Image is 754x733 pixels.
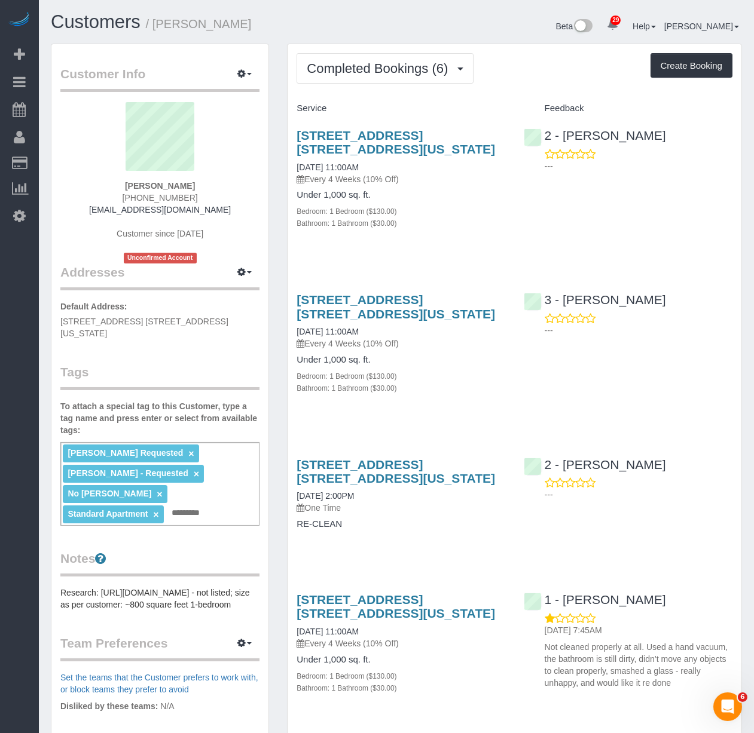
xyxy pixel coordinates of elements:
label: Disliked by these teams: [60,700,158,712]
legend: Customer Info [60,65,260,92]
h4: Service [297,103,505,114]
h4: Feedback [524,103,732,114]
img: New interface [573,19,593,35]
p: Every 4 Weeks (10% Off) [297,338,505,349]
a: [STREET_ADDRESS] [STREET_ADDRESS][US_STATE] [297,128,495,156]
small: Bathroom: 1 Bathroom ($30.00) [297,219,396,228]
h4: Under 1,000 sq. ft. [297,655,505,665]
span: Customer since [DATE] [117,229,203,238]
button: Completed Bookings (6) [297,53,474,84]
a: [DATE] 11:00AM [297,627,359,636]
strong: [PERSON_NAME] [125,181,195,191]
small: Bedroom: 1 Bedroom ($130.00) [297,372,396,381]
p: --- [545,160,732,172]
span: Standard Apartment [68,509,148,519]
a: [DATE] 2:00PM [297,491,354,501]
p: One Time [297,502,505,514]
p: Not cleaned properly at all. Used a hand vacuum, the bathroom is still dirty, didn’t move any obj... [545,641,732,689]
button: Create Booking [651,53,732,78]
a: [EMAIL_ADDRESS][DOMAIN_NAME] [89,205,231,214]
pre: Research: [URL][DOMAIN_NAME] - not listed; size as per customer: ~800 square feet 1-bedroom [60,587,260,611]
a: Help [633,22,656,31]
span: Unconfirmed Account [124,253,197,263]
small: Bathroom: 1 Bathroom ($30.00) [297,384,396,392]
a: × [153,510,158,520]
a: 29 [601,12,624,38]
label: Default Address: [60,300,127,312]
label: To attach a special tag to this Customer, type a tag name and press enter or select from availabl... [60,400,260,436]
span: N/A [160,701,174,711]
p: Every 4 Weeks (10% Off) [297,173,505,185]
a: × [194,469,199,479]
span: [PERSON_NAME] Requested [68,448,183,458]
p: --- [545,489,732,501]
a: 2 - [PERSON_NAME] [524,128,666,142]
h4: Under 1,000 sq. ft. [297,355,505,365]
iframe: Intercom live chat [713,692,742,721]
img: Automaid Logo [7,12,31,29]
span: 6 [738,692,747,702]
a: [DATE] 11:00AM [297,162,359,172]
small: Bathroom: 1 Bathroom ($30.00) [297,684,396,692]
a: [STREET_ADDRESS] [STREET_ADDRESS][US_STATE] [297,293,495,320]
p: [DATE] 7:45AM [545,624,732,636]
a: Customers [51,11,141,32]
a: 1 - [PERSON_NAME] [524,593,666,606]
p: --- [545,324,732,336]
span: [STREET_ADDRESS] [STREET_ADDRESS][US_STATE] [60,317,228,338]
a: Set the teams that the Customer prefers to work with, or block teams they prefer to avoid [60,673,258,694]
a: [PERSON_NAME] [664,22,739,31]
legend: Team Preferences [60,634,260,661]
a: × [188,449,194,459]
a: [STREET_ADDRESS] [STREET_ADDRESS][US_STATE] [297,593,495,620]
span: [PERSON_NAME] - Requested [68,468,188,478]
a: 2 - [PERSON_NAME] [524,458,666,471]
span: [PHONE_NUMBER] [123,193,198,203]
a: [DATE] 11:00AM [297,327,359,336]
a: × [157,489,162,499]
legend: Notes [60,550,260,576]
span: No [PERSON_NAME] [68,489,151,498]
small: Bedroom: 1 Bedroom ($130.00) [297,207,396,216]
span: Completed Bookings (6) [307,61,454,76]
small: Bedroom: 1 Bedroom ($130.00) [297,672,396,680]
p: Every 4 Weeks (10% Off) [297,637,505,649]
small: / [PERSON_NAME] [146,17,252,30]
a: 3 - [PERSON_NAME] [524,293,666,306]
a: Beta [556,22,593,31]
a: [STREET_ADDRESS] [STREET_ADDRESS][US_STATE] [297,458,495,485]
h4: Under 1,000 sq. ft. [297,190,505,200]
span: 29 [610,16,621,25]
legend: Tags [60,363,260,390]
h4: RE-CLEAN [297,519,505,529]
